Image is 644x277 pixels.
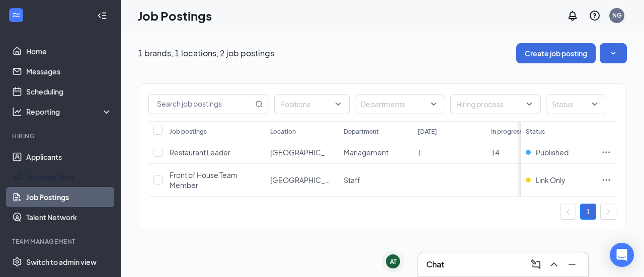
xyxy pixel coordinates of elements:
button: ChevronUp [546,256,562,272]
span: Front of House Team Member [170,170,237,190]
li: Next Page [600,204,616,220]
div: Location [270,127,296,136]
span: Link Only [536,175,566,185]
span: 1 [418,148,422,157]
h3: Chat [426,259,444,270]
svg: Notifications [567,10,579,22]
a: Applicants [26,147,112,167]
div: Department [344,127,379,136]
th: In progress [486,121,559,141]
div: Team Management [12,237,110,246]
td: Management [339,141,412,164]
td: Quarry Creek [265,164,339,197]
div: NG [612,11,622,20]
a: Sourcing Tools [26,167,112,187]
svg: QuestionInfo [589,10,601,22]
input: Search job postings [149,95,253,114]
svg: Ellipses [601,147,611,157]
span: Restaurant Leader [170,148,230,157]
div: AT [390,257,396,266]
svg: ComposeMessage [530,258,542,270]
span: right [605,209,611,215]
div: Switch to admin view [26,257,97,267]
td: Staff [339,164,412,197]
svg: Minimize [566,258,578,270]
span: [GEOGRAPHIC_DATA] [270,175,344,184]
span: [GEOGRAPHIC_DATA] [270,148,344,157]
svg: WorkstreamLogo [11,10,21,20]
button: right [600,204,616,220]
a: Talent Network [26,207,112,227]
button: SmallChevronDown [600,43,627,63]
h1: Job Postings [138,7,212,24]
span: Published [536,147,569,157]
svg: ChevronUp [548,258,560,270]
span: Staff [344,175,360,184]
svg: SmallChevronDown [608,48,618,58]
a: Messages [26,61,112,81]
button: Minimize [564,256,580,272]
th: [DATE] [413,121,486,141]
span: left [565,209,571,215]
svg: Collapse [97,11,107,21]
div: Reporting [26,107,113,117]
button: ComposeMessage [528,256,544,272]
a: Job Postings [26,187,112,207]
span: Management [344,148,388,157]
a: Home [26,41,112,61]
div: Job postings [170,127,207,136]
td: Quarry Creek [265,141,339,164]
th: Status [521,121,596,141]
svg: Ellipses [601,175,611,185]
div: Hiring [12,132,110,140]
a: 1 [581,204,596,219]
button: left [560,204,576,220]
svg: Settings [12,257,22,267]
a: Scheduling [26,81,112,102]
div: Open Intercom Messenger [610,243,634,267]
p: 1 brands, 1 locations, 2 job postings [138,48,274,59]
li: 1 [580,204,596,220]
li: Previous Page [560,204,576,220]
button: Create job posting [516,43,596,63]
svg: MagnifyingGlass [255,100,263,108]
span: 14 [491,148,499,157]
svg: Analysis [12,107,22,117]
